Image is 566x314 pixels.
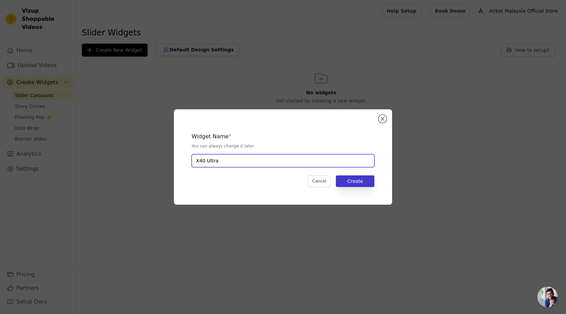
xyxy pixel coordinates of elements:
[378,115,387,123] button: Close modal
[308,175,331,187] button: Cancel
[192,143,374,149] p: You can always change it later
[537,287,558,307] div: Open chat
[192,132,229,141] legend: Widget Name
[336,175,374,187] button: Create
